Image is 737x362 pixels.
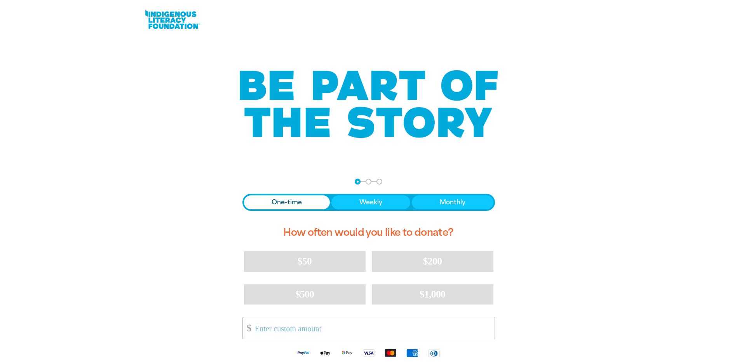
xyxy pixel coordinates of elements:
[401,348,423,357] img: American Express logo
[372,284,493,305] button: $1,000
[412,195,493,209] button: Monthly
[366,179,371,184] button: Navigate to step 2 of 3 to enter your details
[249,317,494,339] input: Enter custom amount
[423,349,445,358] img: Diners Club logo
[244,251,366,271] button: $50
[355,179,361,184] button: Navigate to step 1 of 3 to enter your donation amount
[298,256,312,267] span: $50
[380,348,401,357] img: Mastercard logo
[244,284,366,305] button: $500
[242,194,495,211] div: Donation frequency
[376,179,382,184] button: Navigate to step 3 of 3 to enter your payment details
[420,289,446,300] span: $1,000
[372,251,493,271] button: $200
[358,348,380,357] img: Visa logo
[243,319,251,337] span: $
[244,195,330,209] button: One-time
[423,256,442,267] span: $200
[293,348,314,357] img: Paypal logo
[272,198,302,207] span: One-time
[359,198,382,207] span: Weekly
[331,195,410,209] button: Weekly
[295,289,314,300] span: $500
[336,348,358,357] img: Google Pay logo
[314,348,336,357] img: Apple Pay logo
[440,198,465,207] span: Monthly
[233,55,505,154] img: Be part of the story
[242,220,495,245] h2: How often would you like to donate?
